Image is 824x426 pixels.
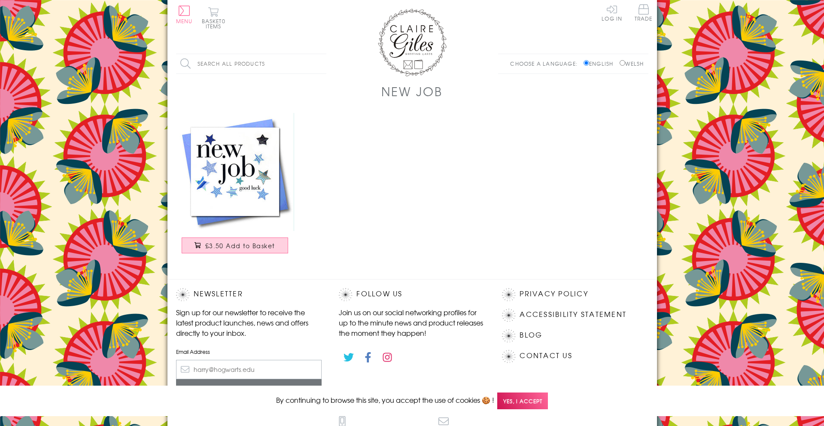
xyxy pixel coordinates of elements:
h2: Newsletter [176,288,322,301]
h2: Follow Us [339,288,485,301]
input: English [584,60,589,66]
label: Welsh [620,60,644,67]
a: Accessibility Statement [520,309,626,320]
img: New Job Card, Blue Stars, Good Luck, padded star embellished [176,113,294,231]
input: Subscribe [176,379,322,399]
button: £3.50 Add to Basket [182,237,288,253]
h1: New Job [381,82,442,100]
span: 0 items [206,17,225,30]
button: Basket0 items [202,7,225,29]
a: Contact Us [520,350,572,362]
p: Choose a language: [510,60,582,67]
input: Search all products [176,54,326,73]
span: Yes, I accept [497,393,548,409]
label: English [584,60,617,67]
label: Email Address [176,348,322,356]
span: £3.50 Add to Basket [205,241,275,250]
a: Privacy Policy [520,288,588,300]
input: Welsh [620,60,625,66]
span: Menu [176,17,193,25]
a: Blog [520,329,542,341]
input: harry@hogwarts.edu [176,360,322,379]
p: Sign up for our newsletter to receive the latest product launches, news and offers directly to yo... [176,307,322,338]
input: Search [318,54,326,73]
p: Join us on our social networking profiles for up to the minute news and product releases the mome... [339,307,485,338]
span: Trade [635,4,653,21]
a: Log In [602,4,622,21]
img: Claire Giles Greetings Cards [378,9,447,76]
button: Menu [176,6,193,24]
a: Trade [635,4,653,23]
a: New Job Card, Blue Stars, Good Luck, padded star embellished £3.50 Add to Basket [176,113,294,262]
